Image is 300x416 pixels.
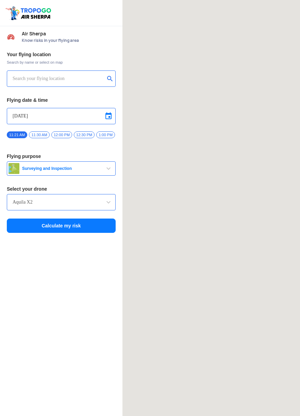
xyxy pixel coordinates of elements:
h3: Flying purpose [7,154,116,159]
span: Air Sherpa [22,31,116,36]
input: Search your flying location [13,75,105,83]
img: Risk Scores [7,33,15,41]
h3: Flying date & time [7,98,116,102]
h3: Your flying location [7,52,116,57]
span: 11:21 AM [7,131,27,138]
span: Know risks in your flying area [22,38,116,43]
span: 12:30 PM [74,131,95,138]
input: Search by name or Brand [13,198,110,206]
h3: Select your drone [7,187,116,191]
button: Surveying and Inspection [7,161,116,176]
img: survey.png [9,163,19,174]
span: 12:00 PM [51,131,72,138]
span: Search by name or select on map [7,60,116,65]
input: Select Date [13,112,110,120]
span: 1:00 PM [96,131,115,138]
img: ic_tgdronemaps.svg [5,5,53,21]
span: 11:30 AM [29,131,49,138]
span: Surveying and Inspection [19,166,104,171]
button: Calculate my risk [7,219,116,233]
